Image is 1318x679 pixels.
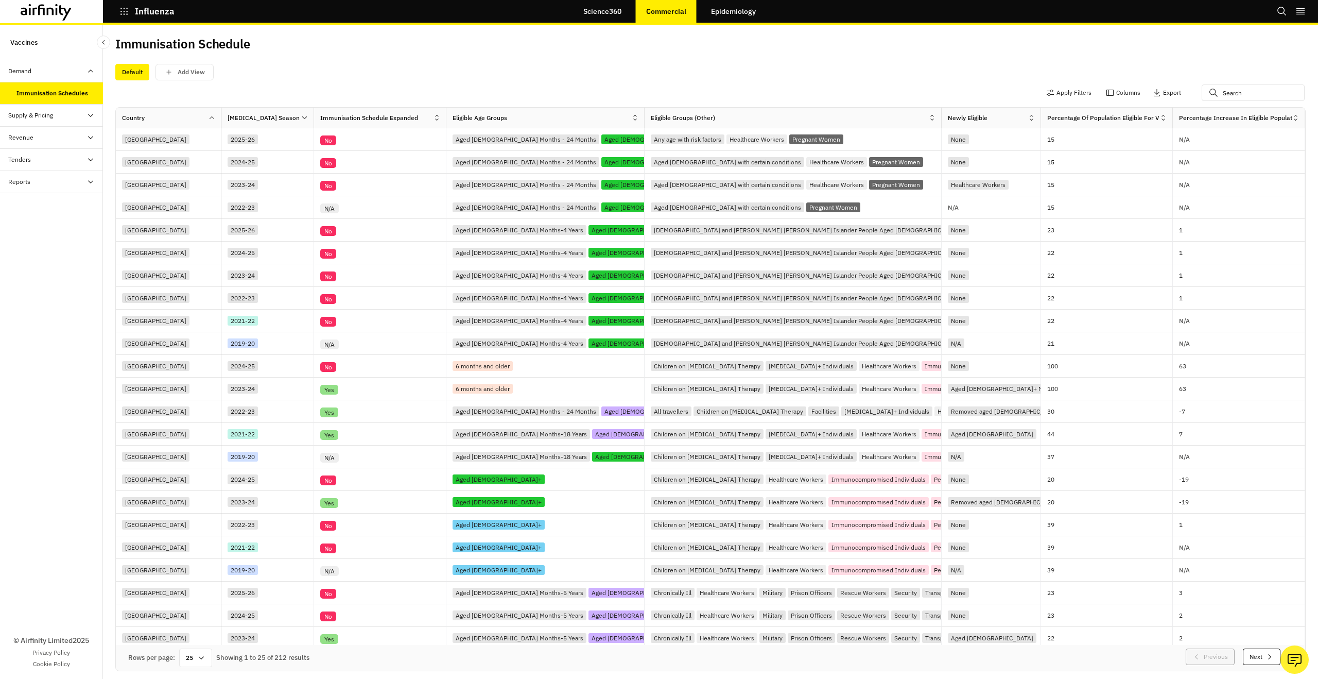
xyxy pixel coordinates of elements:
div: Healthcare Workers [859,384,920,394]
div: None [948,248,969,258]
div: 2019-20 [228,452,258,462]
div: Healthcare Workers [859,361,920,371]
div: Demand [8,66,31,76]
div: N/A [320,203,339,213]
div: None [948,157,969,167]
div: Aged [DEMOGRAPHIC_DATA]+ [588,270,681,280]
div: Aged [DEMOGRAPHIC_DATA]+ [588,293,681,303]
div: Aged [DEMOGRAPHIC_DATA] with certain conditions [651,180,804,190]
div: Aged [DEMOGRAPHIC_DATA] Months-5 Years [453,588,586,598]
div: Healthcare Workers [697,588,757,598]
div: Aged [DEMOGRAPHIC_DATA]+ [588,610,681,620]
p: 22 [1047,316,1173,326]
p: -19 [1179,474,1305,485]
div: [GEOGRAPHIC_DATA] [122,316,189,326]
div: [GEOGRAPHIC_DATA] [122,520,189,530]
p: N/A [1179,318,1190,324]
div: [GEOGRAPHIC_DATA] [122,406,189,416]
div: Immunocompromised Individuals [828,565,929,575]
div: [MEDICAL_DATA]+ Individuals [766,361,857,371]
div: Yes [320,430,338,440]
button: Close Sidebar [97,36,110,49]
div: Prison Officers [788,633,835,643]
div: Aged [DEMOGRAPHIC_DATA]+ [453,520,545,530]
div: All travellers [651,406,691,416]
div: Children on [MEDICAL_DATA] Therapy [651,565,764,575]
div: None [948,610,969,620]
button: Search [1277,3,1287,20]
p: 1 [1179,248,1305,258]
div: 2025-26 [228,225,258,235]
div: None [948,520,969,530]
button: Apply Filters [1046,84,1091,101]
div: Military [759,610,786,620]
p: 2 [1179,633,1305,643]
p: 22 [1047,270,1173,281]
p: 39 [1047,542,1173,553]
div: Chronically Ill [651,633,695,643]
p: 15 [1047,157,1173,167]
div: Children on [MEDICAL_DATA] Therapy [651,429,764,439]
div: Healthcare Workers [766,474,826,484]
div: Removed aged [DEMOGRAPHIC_DATA] [948,406,1064,416]
div: [DEMOGRAPHIC_DATA] and [PERSON_NAME] [PERSON_NAME] Islander People Aged [DEMOGRAPHIC_DATA]+ Months [651,338,991,348]
div: 2022-23 [228,520,258,530]
div: Any age with risk factors [651,134,724,144]
div: Healthcare Workers [859,429,920,439]
div: [GEOGRAPHIC_DATA] [122,452,189,462]
p: 1 [1179,225,1305,235]
div: None [948,474,969,484]
div: No [320,271,336,281]
div: 2023-24 [228,384,258,394]
p: 100 [1047,384,1173,394]
div: Aged [DEMOGRAPHIC_DATA] Months-4 Years [453,338,586,348]
div: Aged [DEMOGRAPHIC_DATA]+ [588,588,681,598]
div: [GEOGRAPHIC_DATA] [122,202,189,212]
div: Pregnant Women [869,180,923,190]
div: [GEOGRAPHIC_DATA] [122,338,189,348]
div: No [320,249,336,259]
div: Immunocompromised Individuals [828,497,929,507]
div: None [948,270,969,280]
div: Aged [DEMOGRAPHIC_DATA] Months-4 Years [453,316,586,326]
div: None [948,588,969,598]
p: 100 [1047,361,1173,371]
div: Healthcare Workers [726,134,787,144]
div: People Considered Obese [931,520,1010,530]
div: Rows per page: [128,653,175,663]
div: People Considered Obese [931,542,1010,552]
button: Influenza [119,3,175,20]
div: Aged [DEMOGRAPHIC_DATA] Months-4 Years [453,225,586,235]
div: [GEOGRAPHIC_DATA] [122,497,189,507]
div: Aged [DEMOGRAPHIC_DATA] Months - 24 Months [453,157,599,167]
div: Chronically Ill [651,588,695,598]
div: Aged [DEMOGRAPHIC_DATA] Months-18 Years [453,452,590,462]
p: 2 [1179,610,1305,621]
div: 2024-25 [228,248,258,258]
div: Children on [MEDICAL_DATA] Therapy [651,542,764,552]
div: [GEOGRAPHIC_DATA] [122,588,189,598]
div: Newly Eligible [948,113,987,123]
div: None [948,316,969,326]
p: 21 [1047,338,1173,349]
div: Percentage Increase in Eligible Population (From 2019-20) [1179,113,1292,123]
div: [GEOGRAPHIC_DATA] [122,565,189,575]
div: Aged [DEMOGRAPHIC_DATA]+ [601,134,693,144]
div: [DEMOGRAPHIC_DATA] and [PERSON_NAME] [PERSON_NAME] Islander People Aged [DEMOGRAPHIC_DATA]+ Months [651,270,991,280]
div: Aged [DEMOGRAPHIC_DATA] Months-18 Years [453,429,590,439]
h2: Immunisation Schedule [115,37,250,52]
p: 39 [1047,520,1173,530]
div: Rescue Workers [837,588,889,598]
p: Vaccines [10,33,38,52]
div: N/A [948,452,964,462]
p: N/A [948,205,959,211]
p: 15 [1047,202,1173,213]
div: Aged [DEMOGRAPHIC_DATA]+ [601,180,693,190]
p: 23 [1047,225,1173,235]
button: save changes [155,64,214,80]
div: Aged [DEMOGRAPHIC_DATA]+ [592,429,684,439]
p: N/A [1179,341,1190,347]
div: Healthcare Workers [948,180,1009,190]
div: Pregnant Women [806,202,860,212]
div: Aged [DEMOGRAPHIC_DATA]+ [588,633,681,643]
